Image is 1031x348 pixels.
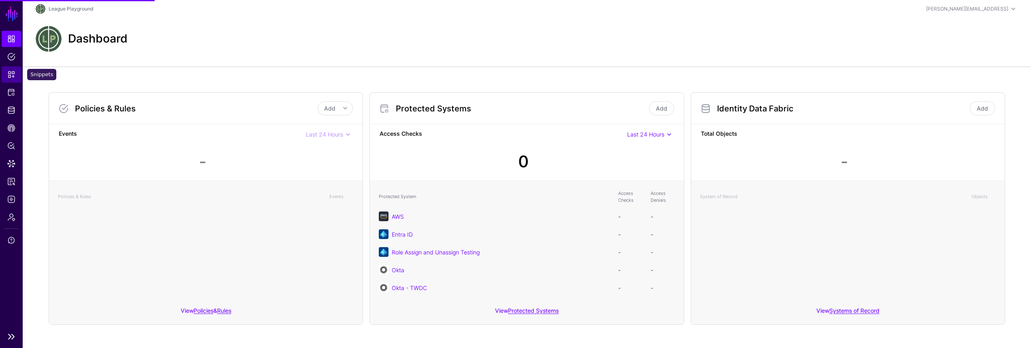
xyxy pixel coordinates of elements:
[2,102,21,118] a: Identity Data Fabric
[614,186,647,207] th: Access Checks
[379,229,388,239] img: svg+xml;base64,PHN2ZyB3aWR0aD0iNjQiIGhlaWdodD0iNjQiIHZpZXdCb3g9IjAgMCA2NCA2NCIgZmlsbD0ibm9uZSIgeG...
[5,5,19,23] a: SGNL
[627,131,664,138] span: Last 24 Hours
[36,26,62,52] img: svg+xml;base64,PHN2ZyB3aWR0aD0iNDQwIiBoZWlnaHQ9IjQ0MCIgdmlld0JveD0iMCAwIDQ0MCA0NDAiIGZpbGw9Im5vbm...
[647,186,679,207] th: Access Denials
[7,142,15,150] span: Policy Lens
[7,53,15,61] span: Policies
[2,120,21,136] a: CAEP Hub
[647,279,679,297] td: -
[7,236,15,244] span: Support
[2,84,21,100] a: Protected Systems
[392,231,413,238] a: Entra ID
[647,225,679,243] td: -
[2,31,21,47] a: Dashboard
[649,101,674,115] a: Add
[379,265,388,275] img: svg+xml;base64,PHN2ZyB3aWR0aD0iNjQiIGhlaWdodD0iNjQiIHZpZXdCb3g9IjAgMCA2NCA2NCIgZmlsbD0ibm9uZSIgeG...
[691,301,1005,325] div: View
[2,138,21,154] a: Policy Lens
[647,207,679,225] td: -
[54,186,325,207] th: Policies & Rules
[2,209,21,225] a: Admin
[199,149,207,174] div: -
[614,243,647,261] td: -
[392,267,404,273] a: Okta
[194,307,213,314] a: Policies
[380,129,627,139] strong: Access Checks
[508,307,559,314] a: Protected Systems
[49,6,93,12] a: League Playground
[829,307,879,314] a: Systems of Record
[375,186,614,207] th: Protected System
[2,49,21,65] a: Policies
[7,124,15,132] span: CAEP Hub
[396,104,647,113] h3: Protected Systems
[696,186,967,207] th: System of Record
[325,186,358,207] th: Events
[49,301,363,325] div: View &
[614,207,647,225] td: -
[2,173,21,190] a: Reports
[967,186,1000,207] th: Objects
[75,104,318,113] h3: Policies & Rules
[379,247,388,257] img: svg+xml;base64,PHN2ZyB3aWR0aD0iNjQiIGhlaWdodD0iNjQiIHZpZXdCb3g9IjAgMCA2NCA2NCIgZmlsbD0ibm9uZSIgeG...
[7,88,15,96] span: Protected Systems
[518,149,529,174] div: 0
[68,32,128,46] h2: Dashboard
[392,284,427,291] a: Okta - TWDC
[217,307,231,314] a: Rules
[59,129,306,139] strong: Events
[2,66,21,83] a: Snippets
[370,301,683,325] div: View
[614,261,647,279] td: -
[27,69,56,80] div: Snippets
[841,149,848,174] div: -
[36,4,45,14] img: svg+xml;base64,PHN2ZyB3aWR0aD0iNDQwIiBoZWlnaHQ9IjQ0MCIgdmlld0JveD0iMCAwIDQ0MCA0NDAiIGZpbGw9Im5vbm...
[306,131,343,138] span: Last 24 Hours
[717,104,968,113] h3: Identity Data Fabric
[614,225,647,243] td: -
[970,101,995,115] a: Add
[7,177,15,186] span: Reports
[7,160,15,168] span: Data Lens
[7,70,15,79] span: Snippets
[614,279,647,297] td: -
[7,35,15,43] span: Dashboard
[647,261,679,279] td: -
[701,129,995,139] strong: Total Objects
[2,191,21,207] a: Logs
[647,243,679,261] td: -
[7,195,15,203] span: Logs
[7,213,15,221] span: Admin
[926,5,1008,13] div: [PERSON_NAME][EMAIL_ADDRESS]
[392,249,480,256] a: Role Assign and Unassign Testing
[2,156,21,172] a: Data Lens
[324,105,335,112] span: Add
[379,283,388,292] img: svg+xml;base64,PHN2ZyB3aWR0aD0iNjQiIGhlaWdodD0iNjQiIHZpZXdCb3g9IjAgMCA2NCA2NCIgZmlsbD0ibm9uZSIgeG...
[7,106,15,114] span: Identity Data Fabric
[392,213,404,220] a: AWS
[379,211,388,221] img: svg+xml;base64,PHN2ZyB3aWR0aD0iNjQiIGhlaWdodD0iNjQiIHZpZXdCb3g9IjAgMCA2NCA2NCIgZmlsbD0ibm9uZSIgeG...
